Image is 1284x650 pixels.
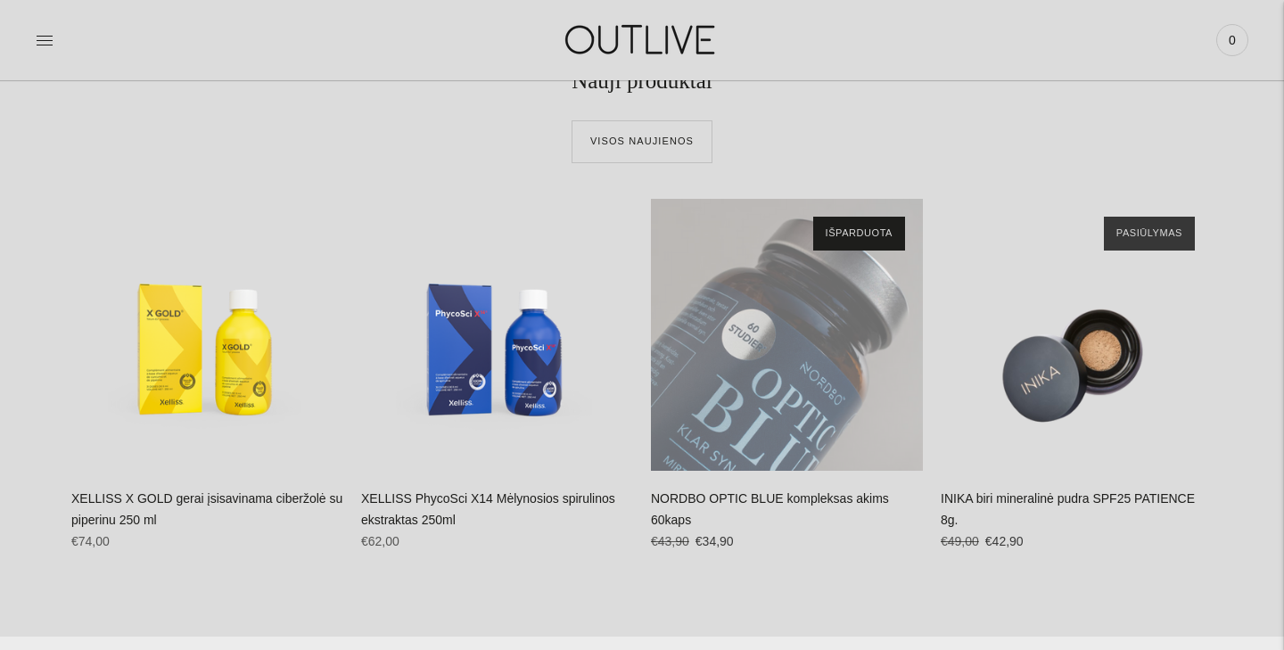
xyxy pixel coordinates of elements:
s: €43,90 [651,534,689,548]
h2: Nauji produktai [481,67,802,96]
a: INIKA biri mineralinė pudra SPF25 PATIENCE 8g. [941,491,1195,527]
img: OUTLIVE [531,9,753,70]
a: XELLISS PhycoSci X14 Mėlynosios spirulinos ekstraktas 250ml [361,199,633,471]
span: €34,90 [695,534,734,548]
span: €62,00 [361,534,399,548]
span: 0 [1220,28,1245,53]
a: 0 [1216,21,1248,60]
a: NORDBO OPTIC BLUE kompleksas akims 60kaps [651,199,923,471]
span: €42,90 [985,534,1024,548]
a: Visos naujienos [572,120,712,163]
a: INIKA biri mineralinė pudra SPF25 PATIENCE 8g. [941,199,1213,471]
a: XELLISS X GOLD gerai įsisavinama ciberžolė su piperinu 250 ml [71,491,342,527]
a: NORDBO OPTIC BLUE kompleksas akims 60kaps [651,491,889,527]
a: XELLISS X GOLD gerai įsisavinama ciberžolė su piperinu 250 ml [71,199,343,471]
s: €49,00 [941,534,979,548]
a: XELLISS PhycoSci X14 Mėlynosios spirulinos ekstraktas 250ml [361,491,615,527]
span: €74,00 [71,534,110,548]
